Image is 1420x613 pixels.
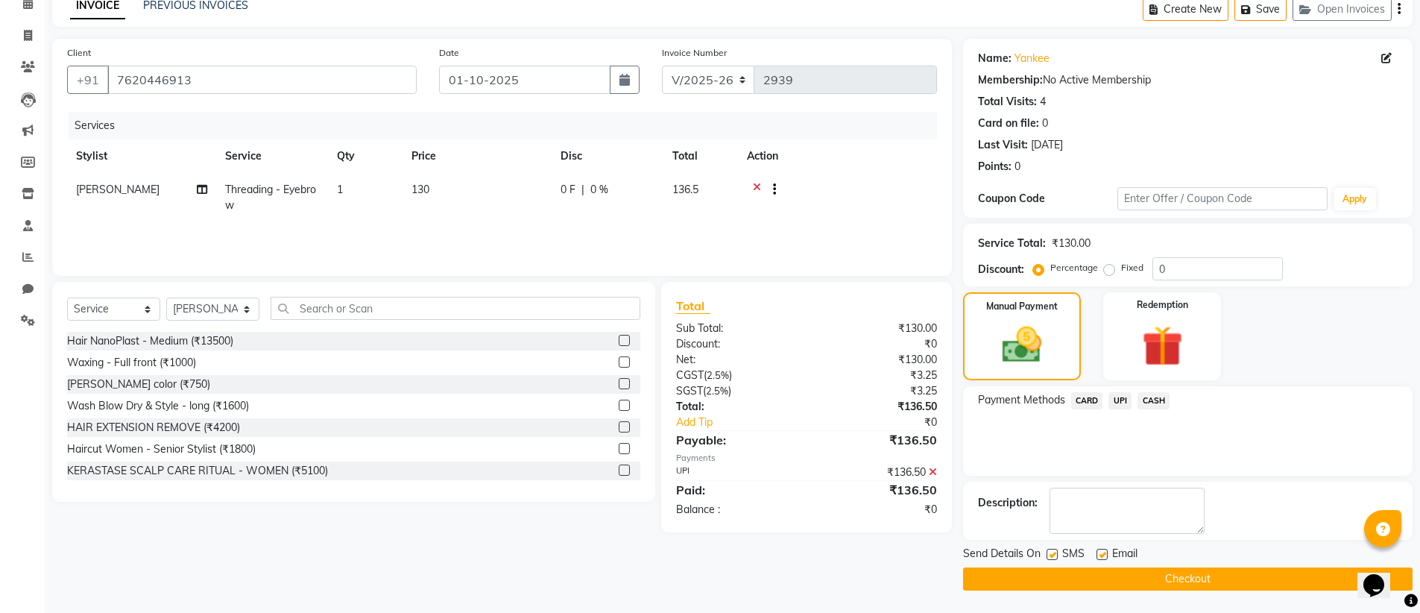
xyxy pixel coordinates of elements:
[978,137,1028,153] div: Last Visit:
[807,502,948,518] div: ₹0
[67,420,240,436] div: HAIR EXTENSION REMOVE (₹4200)
[1040,94,1046,110] div: 4
[807,368,948,383] div: ₹3.25
[590,182,608,198] span: 0 %
[978,159,1012,175] div: Points:
[665,502,807,518] div: Balance :
[986,300,1058,313] label: Manual Payment
[676,368,704,382] span: CGST
[807,383,948,399] div: ₹3.25
[67,355,196,371] div: Waxing - Full front (₹1000)
[1357,553,1405,598] iframe: chat widget
[67,333,233,349] div: Hair NanoPlast - Medium (₹13500)
[1137,392,1170,409] span: CASH
[1112,546,1137,565] span: Email
[225,183,316,212] span: Threading - Eyebrow
[830,415,948,430] div: ₹0
[738,139,937,173] th: Action
[706,385,728,397] span: 2.5%
[665,415,830,430] a: Add Tip
[67,463,328,479] div: KERASTASE SCALP CARE RITUAL - WOMEN (₹5100)
[107,66,417,94] input: Search by Name/Mobile/Email/Code
[411,183,429,196] span: 130
[1108,392,1132,409] span: UPI
[978,72,1043,88] div: Membership:
[665,481,807,499] div: Paid:
[76,183,160,196] span: [PERSON_NAME]
[978,191,1118,207] div: Coupon Code
[1014,159,1020,175] div: 0
[1042,116,1048,131] div: 0
[978,72,1398,88] div: No Active Membership
[439,46,459,60] label: Date
[665,383,807,399] div: ( )
[1129,321,1196,371] img: _gift.svg
[67,377,210,392] div: [PERSON_NAME] color (₹750)
[67,46,91,60] label: Client
[216,139,328,173] th: Service
[69,112,948,139] div: Services
[1052,236,1091,251] div: ₹130.00
[581,182,584,198] span: |
[978,495,1038,511] div: Description:
[676,298,710,314] span: Total
[337,183,343,196] span: 1
[67,139,216,173] th: Stylist
[665,465,807,480] div: UPI
[1334,188,1376,210] button: Apply
[1062,546,1085,565] span: SMS
[665,321,807,336] div: Sub Total:
[807,481,948,499] div: ₹136.50
[978,236,1046,251] div: Service Total:
[707,369,729,381] span: 2.5%
[67,66,109,94] button: +91
[665,352,807,368] div: Net:
[1050,261,1098,274] label: Percentage
[663,139,738,173] th: Total
[1137,298,1188,312] label: Redemption
[328,139,403,173] th: Qty
[1031,137,1063,153] div: [DATE]
[665,336,807,352] div: Discount:
[978,94,1037,110] div: Total Visits:
[807,465,948,480] div: ₹136.50
[67,441,256,457] div: Haircut Women - Senior Stylist (₹1800)
[978,392,1065,408] span: Payment Methods
[665,399,807,415] div: Total:
[672,183,698,196] span: 136.5
[978,116,1039,131] div: Card on file:
[665,368,807,383] div: ( )
[990,322,1054,368] img: _cash.svg
[1014,51,1050,66] a: Yankee
[963,568,1413,591] button: Checkout
[403,139,552,173] th: Price
[807,352,948,368] div: ₹130.00
[978,262,1024,277] div: Discount:
[662,46,727,60] label: Invoice Number
[561,182,575,198] span: 0 F
[552,139,663,173] th: Disc
[807,336,948,352] div: ₹0
[1117,187,1328,210] input: Enter Offer / Coupon Code
[271,297,640,320] input: Search or Scan
[978,51,1012,66] div: Name:
[676,384,703,397] span: SGST
[807,399,948,415] div: ₹136.50
[807,321,948,336] div: ₹130.00
[67,398,249,414] div: Wash Blow Dry & Style - long (₹1600)
[1121,261,1143,274] label: Fixed
[1071,392,1103,409] span: CARD
[963,546,1041,565] span: Send Details On
[807,431,948,449] div: ₹136.50
[665,431,807,449] div: Payable:
[676,452,936,465] div: Payments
